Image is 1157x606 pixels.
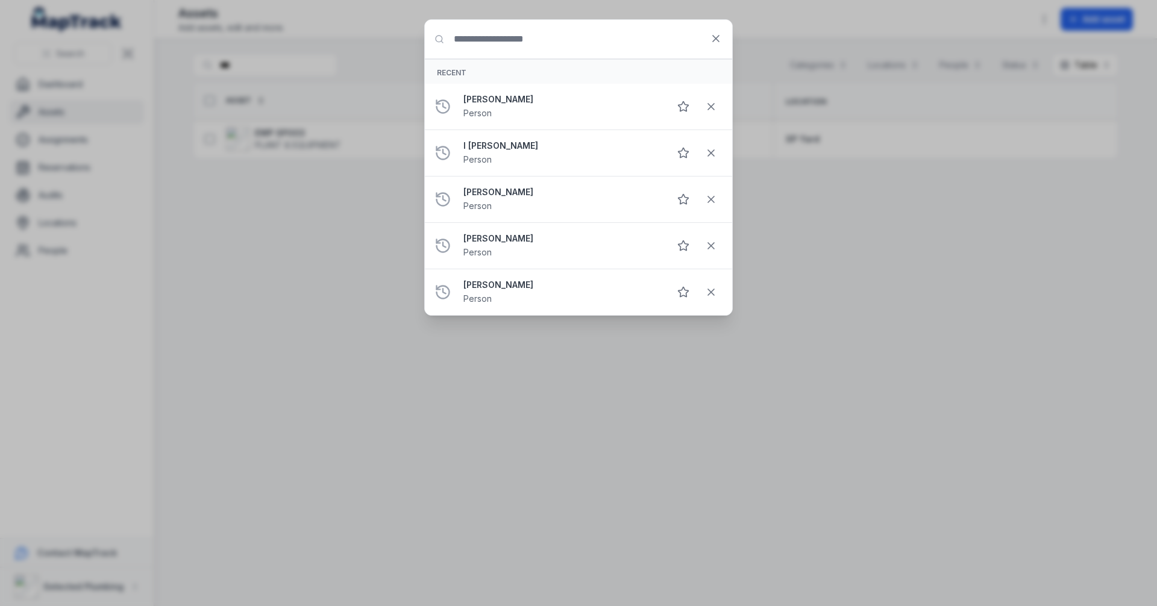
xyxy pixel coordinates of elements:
a: [PERSON_NAME]Person [463,279,660,305]
span: Person [463,201,492,211]
a: [PERSON_NAME]Person [463,233,660,259]
strong: I [PERSON_NAME] [463,140,660,152]
strong: [PERSON_NAME] [463,93,660,105]
a: [PERSON_NAME]Person [463,186,660,213]
a: [PERSON_NAME]Person [463,93,660,120]
strong: [PERSON_NAME] [463,186,660,198]
span: Person [463,293,492,304]
a: I [PERSON_NAME]Person [463,140,660,166]
span: Recent [437,68,466,77]
strong: [PERSON_NAME] [463,233,660,245]
span: Person [463,247,492,257]
strong: [PERSON_NAME] [463,279,660,291]
span: Person [463,154,492,164]
span: Person [463,108,492,118]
